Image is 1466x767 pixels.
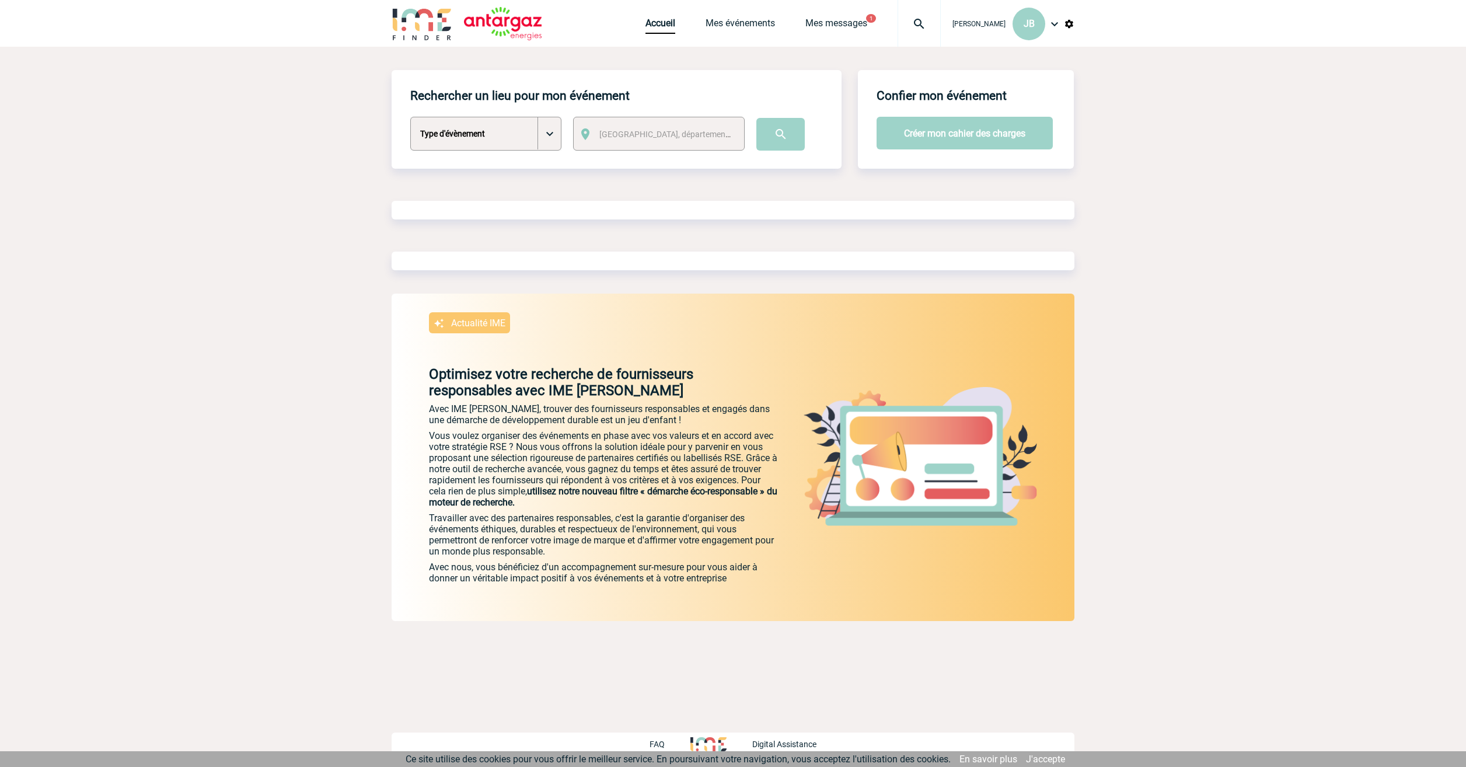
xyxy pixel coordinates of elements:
input: Submit [756,118,805,151]
a: Mes événements [706,18,775,34]
span: Ce site utilise des cookies pour vous offrir le meilleur service. En poursuivant votre navigation... [406,754,951,765]
button: 1 [866,14,876,23]
span: utilisez notre nouveau filtre « démarche éco-responsable » du moteur de recherche. [429,486,777,508]
h4: Confier mon événement [877,89,1007,103]
span: JB [1024,18,1035,29]
img: IME-Finder [392,7,452,40]
a: J'accepte [1026,754,1065,765]
p: Digital Assistance [752,740,816,749]
p: Vous voulez organiser des événements en phase avec vos valeurs et en accord avec votre stratégie ... [429,430,779,508]
a: Mes messages [805,18,867,34]
span: [GEOGRAPHIC_DATA], département, région... [599,130,762,139]
p: FAQ [650,740,665,749]
img: http://www.idealmeetingsevents.fr/ [690,737,727,751]
p: Avec nous, vous bénéficiez d'un accompagnement sur-mesure pour vous aider à donner un véritable i... [429,562,779,621]
a: Accueil [645,18,675,34]
span: [PERSON_NAME] [952,20,1006,28]
a: FAQ [650,738,690,749]
p: Travailler avec des partenaires responsables, c'est la garantie d'organiser des événements éthiqu... [429,513,779,557]
p: Actualité IME [451,318,505,329]
p: Avec IME [PERSON_NAME], trouver des fournisseurs responsables et engagés dans une démarche de dév... [429,403,779,426]
h4: Rechercher un lieu pour mon événement [410,89,630,103]
a: En savoir plus [959,754,1017,765]
img: actu.png [804,387,1037,526]
button: Créer mon cahier des charges [877,117,1053,149]
p: Optimisez votre recherche de fournisseurs responsables avec IME [PERSON_NAME] [392,366,779,399]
